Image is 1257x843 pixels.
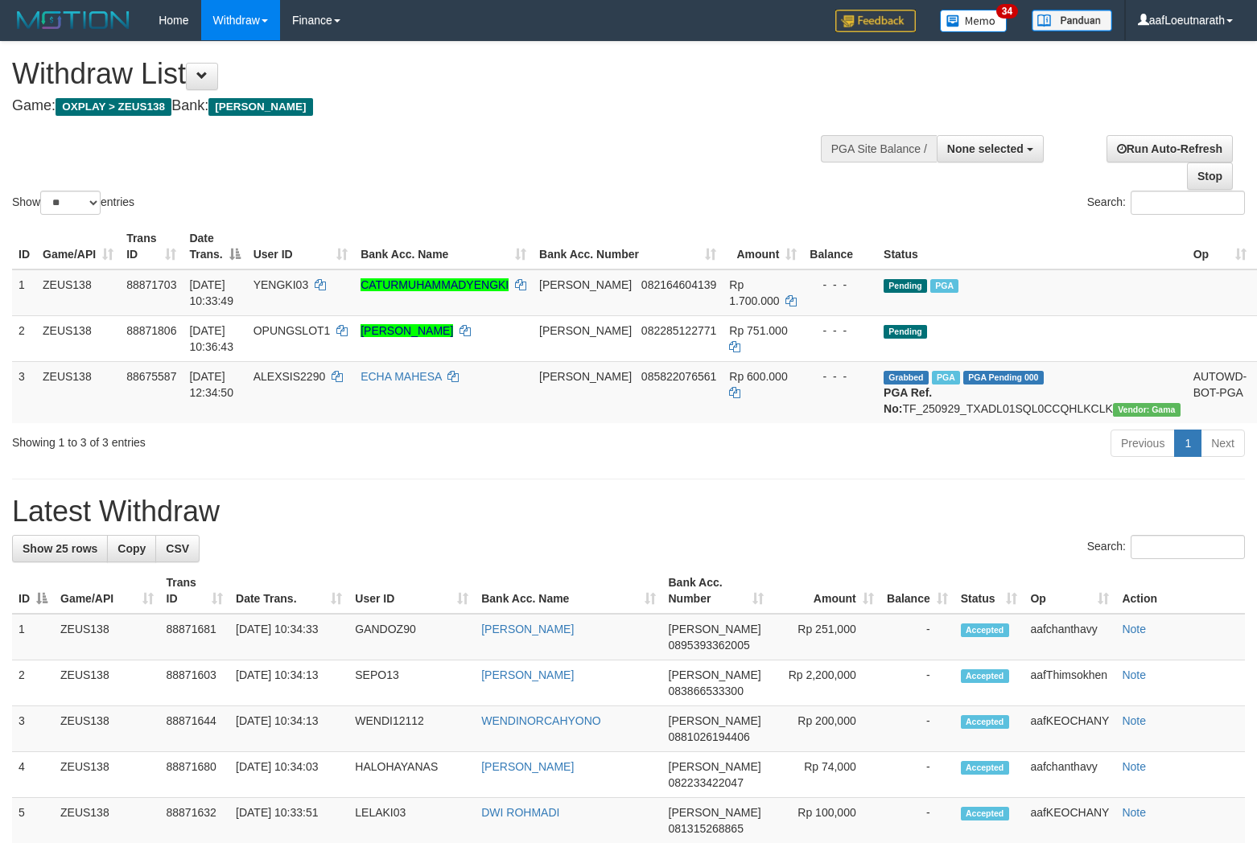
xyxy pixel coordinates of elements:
[669,730,750,743] span: Copy 0881026194406 to clipboard
[23,542,97,555] span: Show 25 rows
[963,371,1044,384] span: PGA Pending
[1131,535,1245,559] input: Search:
[880,706,954,752] td: -
[36,269,120,316] td: ZEUS138
[880,614,954,660] td: -
[961,669,1009,683] span: Accepted
[669,760,761,773] span: [PERSON_NAME]
[12,614,54,660] td: 1
[940,10,1008,32] img: Button%20Memo.svg
[481,760,574,773] a: [PERSON_NAME]
[253,278,308,291] span: YENGKI03
[348,706,475,752] td: WENDI12112
[669,639,750,652] span: Copy 0895393362005 to clipboard
[160,614,230,660] td: 88871681
[1122,623,1146,635] a: Note
[12,752,54,798] td: 4
[12,568,54,614] th: ID: activate to sort column descending
[120,224,183,269] th: Trans ID: activate to sort column ascending
[12,535,108,562] a: Show 25 rows
[729,278,779,307] span: Rp 1.700.000
[183,224,246,269] th: Date Trans.: activate to sort column descending
[1187,361,1254,423] td: AUTOWD-BOT-PGA
[810,368,871,384] div: - - -
[884,386,932,415] b: PGA Ref. No:
[12,428,512,450] div: Showing 1 to 3 of 3 entries
[1115,568,1245,614] th: Action
[229,568,348,614] th: Date Trans.: activate to sort column ascending
[229,614,348,660] td: [DATE] 10:34:33
[36,315,120,361] td: ZEUS138
[662,568,771,614] th: Bank Acc. Number: activate to sort column ascending
[361,370,441,383] a: ECHA MAHESA
[54,660,160,706] td: ZEUS138
[961,715,1009,729] span: Accepted
[189,370,233,399] span: [DATE] 12:34:50
[155,535,200,562] a: CSV
[996,4,1018,19] span: 34
[54,568,160,614] th: Game/API: activate to sort column ascending
[961,623,1009,637] span: Accepted
[107,535,156,562] a: Copy
[1122,668,1146,681] a: Note
[126,278,176,291] span: 88871703
[348,614,475,660] td: GANDOZ90
[1122,806,1146,819] a: Note
[348,660,475,706] td: SEPO13
[884,371,929,384] span: Grabbed
[189,324,233,353] span: [DATE] 10:36:43
[361,278,509,291] a: CATURMUHAMMADYENGKI
[877,361,1187,423] td: TF_250929_TXADL01SQL0CCQHLKCLK
[1032,10,1112,31] img: panduan.png
[954,568,1024,614] th: Status: activate to sort column ascending
[12,496,1245,528] h1: Latest Withdraw
[961,761,1009,775] span: Accepted
[533,224,723,269] th: Bank Acc. Number: activate to sort column ascending
[189,278,233,307] span: [DATE] 10:33:49
[641,324,716,337] span: Copy 082285122771 to clipboard
[770,568,880,614] th: Amount: activate to sort column ascending
[1024,568,1115,614] th: Op: activate to sort column ascending
[12,191,134,215] label: Show entries
[669,668,761,681] span: [PERSON_NAME]
[539,324,632,337] span: [PERSON_NAME]
[1111,430,1175,457] a: Previous
[641,278,716,291] span: Copy 082164604139 to clipboard
[880,660,954,706] td: -
[12,224,36,269] th: ID
[1024,614,1115,660] td: aafchanthavy
[669,806,761,819] span: [PERSON_NAME]
[247,224,354,269] th: User ID: activate to sort column ascending
[36,361,120,423] td: ZEUS138
[723,224,803,269] th: Amount: activate to sort column ascending
[835,10,916,32] img: Feedback.jpg
[12,315,36,361] td: 2
[669,714,761,727] span: [PERSON_NAME]
[475,568,661,614] th: Bank Acc. Name: activate to sort column ascending
[1024,752,1115,798] td: aafchanthavy
[229,752,348,798] td: [DATE] 10:34:03
[821,135,937,162] div: PGA Site Balance /
[12,660,54,706] td: 2
[126,324,176,337] span: 88871806
[880,568,954,614] th: Balance: activate to sort column ascending
[160,568,230,614] th: Trans ID: activate to sort column ascending
[229,706,348,752] td: [DATE] 10:34:13
[947,142,1024,155] span: None selected
[669,685,744,697] span: Copy 083866533300 to clipboard
[54,614,160,660] td: ZEUS138
[1087,535,1245,559] label: Search:
[160,706,230,752] td: 88871644
[361,324,453,337] a: [PERSON_NAME]
[481,623,574,635] a: [PERSON_NAME]
[40,191,101,215] select: Showentries
[770,706,880,752] td: Rp 200,000
[961,807,1009,820] span: Accepted
[770,752,880,798] td: Rp 74,000
[160,752,230,798] td: 88871680
[1024,660,1115,706] td: aafThimsokhen
[12,98,822,114] h4: Game: Bank:
[117,542,146,555] span: Copy
[229,660,348,706] td: [DATE] 10:34:13
[1187,162,1233,190] a: Stop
